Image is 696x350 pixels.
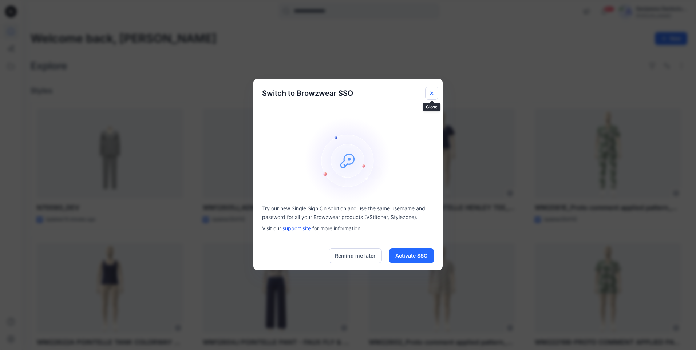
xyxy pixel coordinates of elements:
[425,87,438,100] button: Close
[304,117,392,204] img: onboarding-sz2.46497b1a466840e1406823e529e1e164.svg
[389,248,434,263] button: Activate SSO
[253,79,362,108] h5: Switch to Browzwear SSO
[262,204,434,222] p: Try our new Single Sign On solution and use the same username and password for all your Browzwear...
[262,224,434,232] p: Visit our for more information
[282,225,311,231] a: support site
[329,248,382,263] button: Remind me later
